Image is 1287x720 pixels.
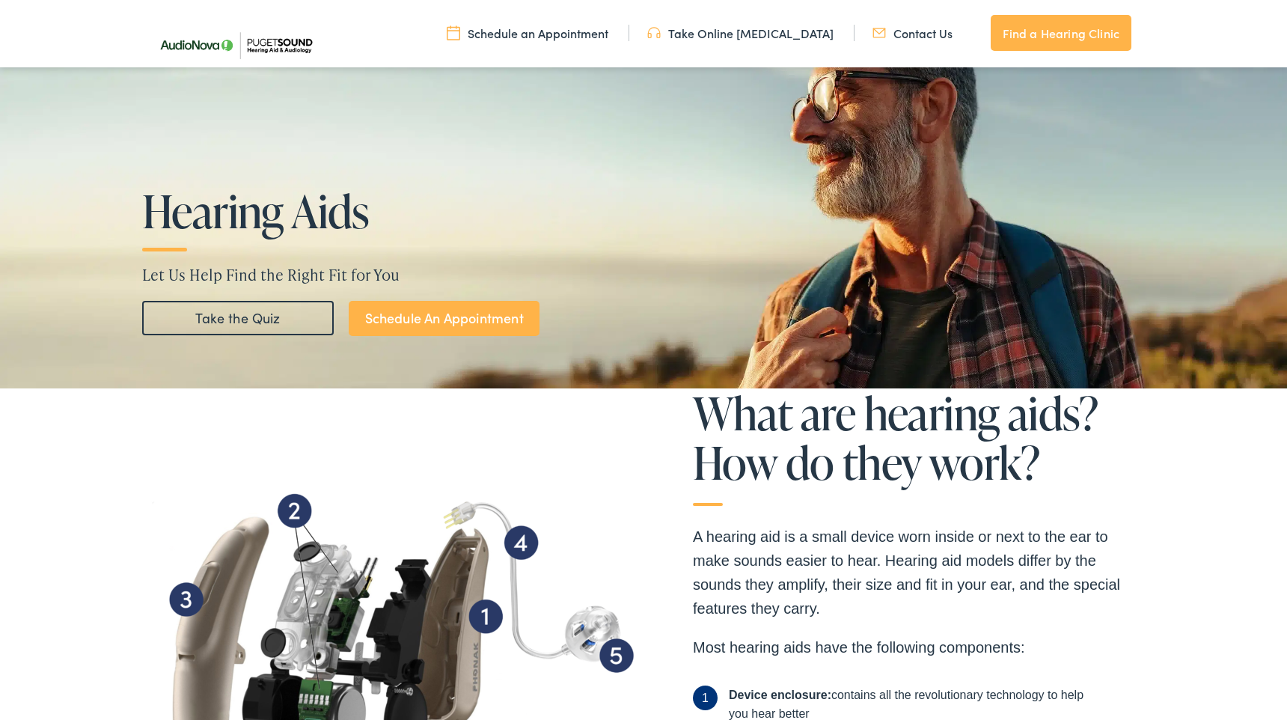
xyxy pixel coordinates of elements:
a: Find a Hearing Clinic [991,15,1131,51]
p: A hearing aid is a small device worn inside or next to the ear to make sounds easier to hear. Hea... [693,525,1137,620]
b: Device enclosure: [729,689,831,701]
img: utility icon [872,25,886,41]
img: utility icon [647,25,661,41]
p: Let Us Help Find the Right Fit for You [142,263,1145,286]
span: 1 [693,686,718,710]
a: Schedule An Appointment [349,301,539,336]
a: Schedule an Appointment [447,25,608,41]
h2: What are hearing aids? How do they work? [693,388,1137,506]
a: Contact Us [872,25,953,41]
a: Take Online [MEDICAL_DATA] [647,25,834,41]
a: Take the Quiz [142,301,334,335]
h1: Hearing Aids [142,186,597,236]
p: Most hearing aids have the following components: [693,635,1137,659]
img: utility icon [447,25,460,41]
